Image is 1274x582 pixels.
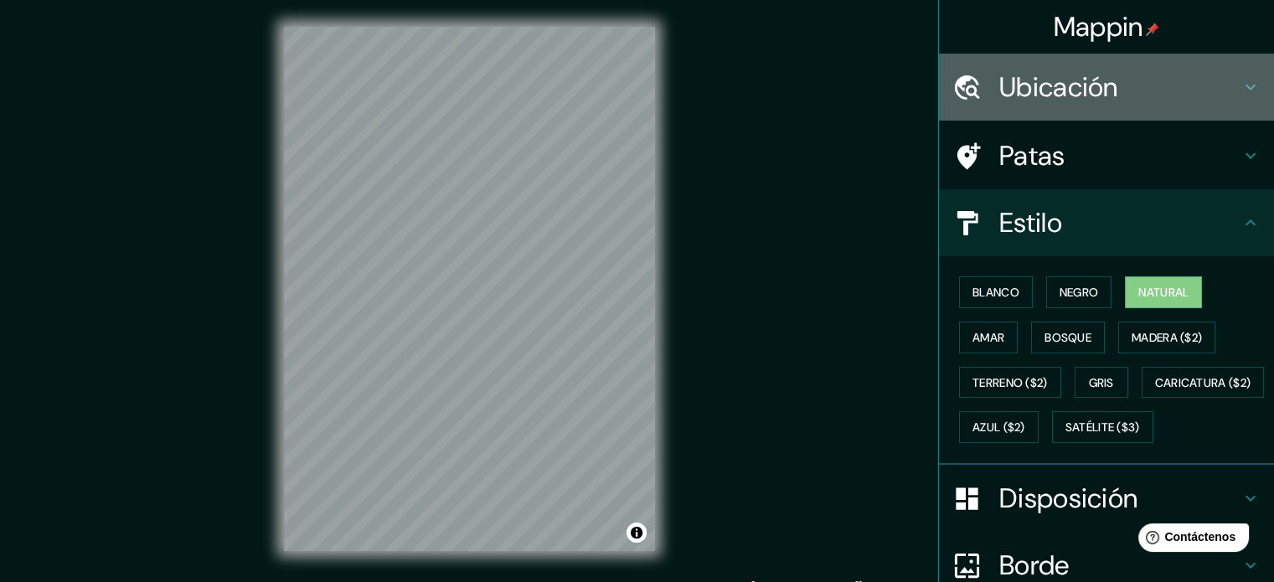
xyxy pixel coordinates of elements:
[1155,375,1251,390] font: Caricatura ($2)
[972,375,1048,390] font: Terreno ($2)
[959,322,1018,353] button: Amar
[959,367,1061,399] button: Terreno ($2)
[627,523,647,543] button: Activar o desactivar atribución
[999,205,1062,240] font: Estilo
[1054,9,1143,44] font: Mappin
[1060,285,1099,300] font: Negro
[1146,23,1159,36] img: pin-icon.png
[1138,285,1189,300] font: Natural
[1125,276,1202,308] button: Natural
[1052,411,1153,443] button: Satélite ($3)
[1132,330,1202,345] font: Madera ($2)
[1046,276,1112,308] button: Negro
[1044,330,1091,345] font: Bosque
[1075,367,1128,399] button: Gris
[1118,322,1215,353] button: Madera ($2)
[939,189,1274,256] div: Estilo
[1125,517,1256,564] iframe: Lanzador de widgets de ayuda
[284,27,655,551] canvas: Mapa
[972,330,1004,345] font: Amar
[1031,322,1105,353] button: Bosque
[1065,420,1140,435] font: Satélite ($3)
[999,481,1137,516] font: Disposición
[939,54,1274,121] div: Ubicación
[999,70,1118,105] font: Ubicación
[1142,367,1265,399] button: Caricatura ($2)
[972,285,1019,300] font: Blanco
[1089,375,1114,390] font: Gris
[999,138,1065,173] font: Patas
[959,276,1033,308] button: Blanco
[959,411,1039,443] button: Azul ($2)
[972,420,1025,435] font: Azul ($2)
[939,465,1274,532] div: Disposición
[939,122,1274,189] div: Patas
